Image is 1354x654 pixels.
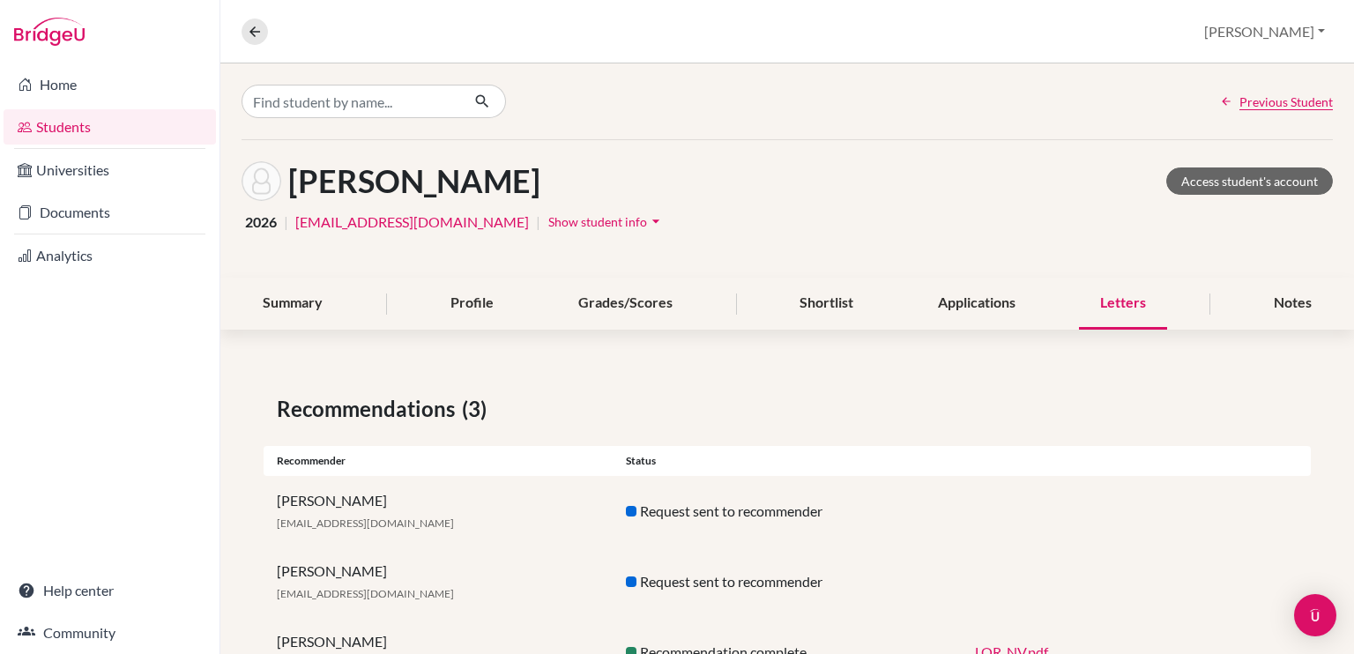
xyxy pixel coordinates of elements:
[429,278,515,330] div: Profile
[462,393,494,425] span: (3)
[613,571,962,592] div: Request sent to recommender
[1253,278,1333,330] div: Notes
[4,195,216,230] a: Documents
[1294,594,1336,636] div: Open Intercom Messenger
[295,212,529,233] a: [EMAIL_ADDRESS][DOMAIN_NAME]
[264,490,613,532] div: [PERSON_NAME]
[264,561,613,603] div: [PERSON_NAME]
[1079,278,1167,330] div: Letters
[4,573,216,608] a: Help center
[242,85,460,118] input: Find student by name...
[613,501,962,522] div: Request sent to recommender
[1220,93,1333,111] a: Previous Student
[284,212,288,233] span: |
[4,109,216,145] a: Students
[647,212,665,230] i: arrow_drop_down
[277,587,454,600] span: [EMAIL_ADDRESS][DOMAIN_NAME]
[557,278,694,330] div: Grades/Scores
[277,517,454,530] span: [EMAIL_ADDRESS][DOMAIN_NAME]
[917,278,1037,330] div: Applications
[778,278,874,330] div: Shortlist
[14,18,85,46] img: Bridge-U
[288,162,540,200] h1: [PERSON_NAME]
[4,152,216,188] a: Universities
[242,161,281,201] img: Nicolas Vazquez's avatar
[613,453,962,469] div: Status
[548,214,647,229] span: Show student info
[547,208,666,235] button: Show student infoarrow_drop_down
[4,67,216,102] a: Home
[1239,93,1333,111] span: Previous Student
[277,393,462,425] span: Recommendations
[242,278,344,330] div: Summary
[1166,167,1333,195] a: Access student's account
[245,212,277,233] span: 2026
[1196,15,1333,48] button: [PERSON_NAME]
[536,212,540,233] span: |
[4,615,216,650] a: Community
[264,453,613,469] div: Recommender
[4,238,216,273] a: Analytics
